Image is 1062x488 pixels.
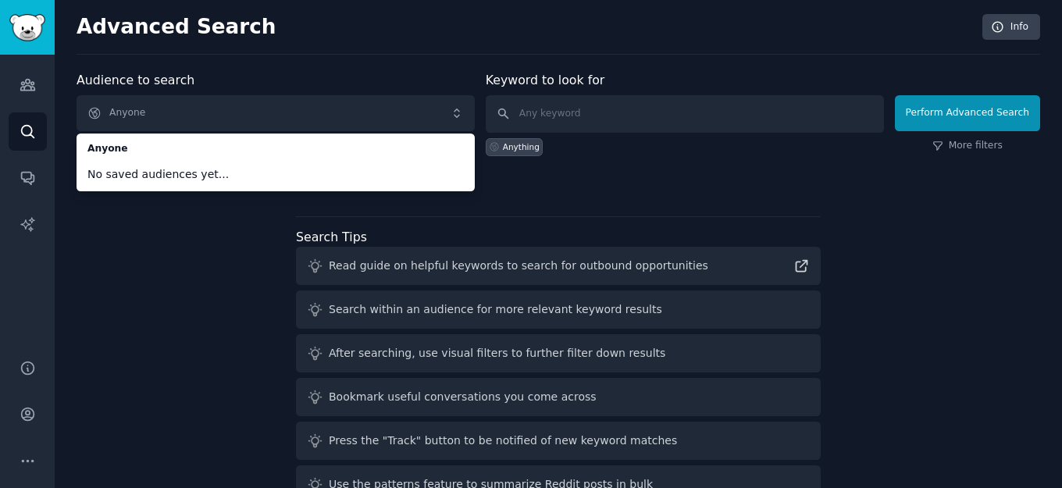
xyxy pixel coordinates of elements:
[329,433,677,449] div: Press the "Track" button to be notified of new keyword matches
[895,95,1040,131] button: Perform Advanced Search
[9,14,45,41] img: GummySearch logo
[982,14,1040,41] a: Info
[87,166,464,183] span: No saved audiences yet...
[329,301,662,318] div: Search within an audience for more relevant keyword results
[486,95,884,133] input: Any keyword
[77,73,194,87] label: Audience to search
[329,345,665,362] div: After searching, use visual filters to further filter down results
[77,134,475,191] ul: Anyone
[77,15,974,40] h2: Advanced Search
[296,230,367,244] label: Search Tips
[486,73,605,87] label: Keyword to look for
[87,142,464,156] span: Anyone
[932,139,1003,153] a: More filters
[77,95,475,131] button: Anyone
[329,258,708,274] div: Read guide on helpful keywords to search for outbound opportunities
[503,141,540,152] div: Anything
[329,389,597,405] div: Bookmark useful conversations you come across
